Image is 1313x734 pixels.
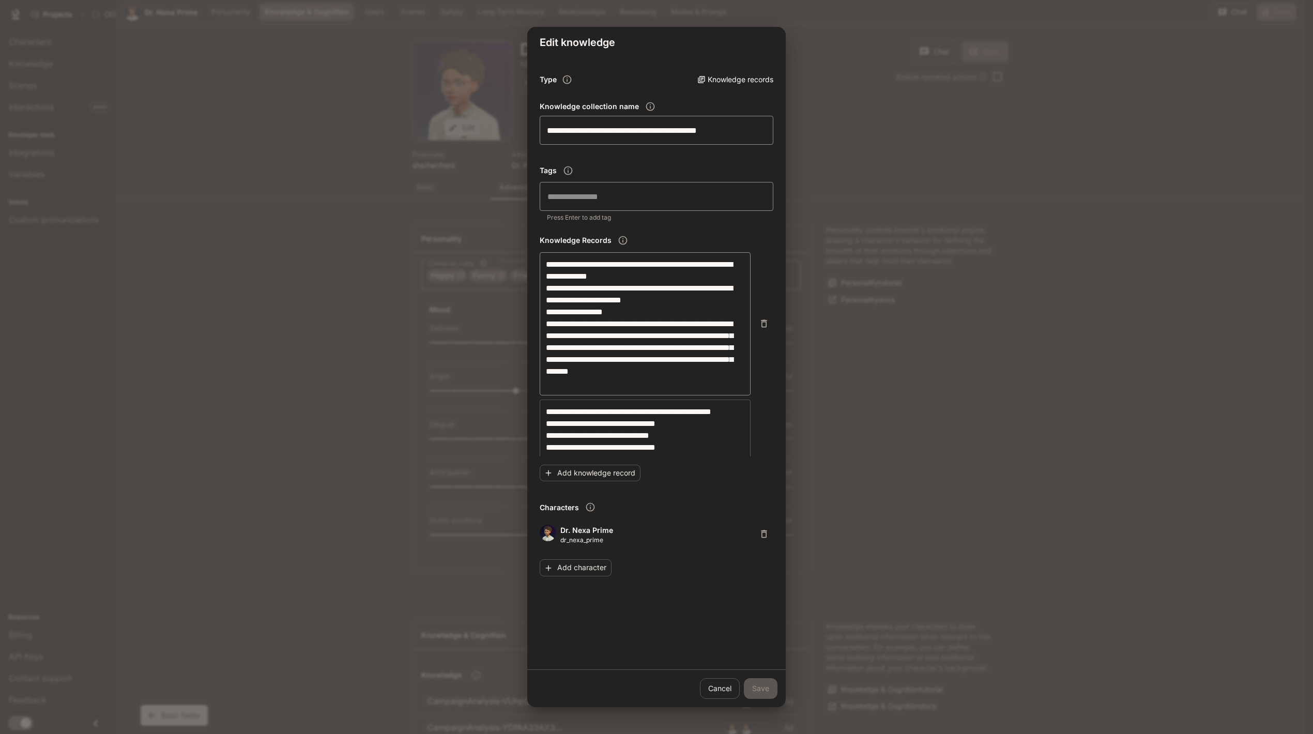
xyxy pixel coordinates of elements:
a: Cancel [700,678,740,699]
p: Dr. Nexa Prime [560,525,613,536]
span: Delete [755,525,773,547]
h6: Knowledge Records [540,235,612,246]
h6: Type [540,74,557,85]
p: Knowledge records [708,74,773,85]
img: Dr. Nexa Prime [540,525,556,541]
p: Press Enter to add tag [547,212,766,223]
button: Add character [540,559,612,576]
p: Characters [540,502,579,513]
h6: Knowledge collection name [540,101,639,112]
h6: Tags [540,165,557,176]
p: dr_nexa_prime [560,536,613,545]
h2: Edit knowledge [527,27,786,58]
button: Add knowledge record [540,465,640,482]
